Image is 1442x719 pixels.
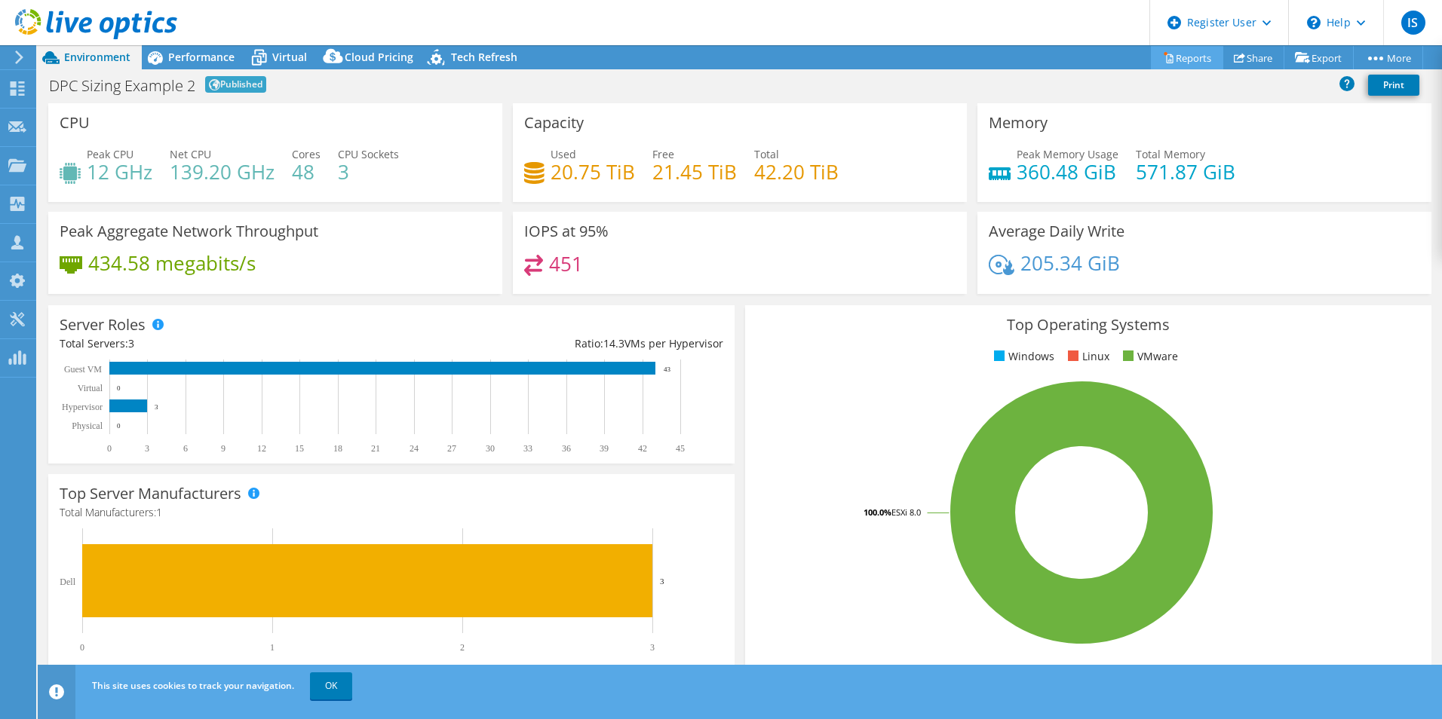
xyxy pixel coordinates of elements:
[551,164,635,180] h4: 20.75 TiB
[371,443,380,454] text: 21
[292,164,321,180] h4: 48
[486,443,495,454] text: 30
[460,642,465,653] text: 2
[117,384,121,392] text: 0
[652,147,674,161] span: Free
[310,672,352,699] a: OK
[78,383,103,393] text: Virtual
[600,443,609,454] text: 39
[676,443,685,454] text: 45
[64,364,102,375] text: Guest VM
[338,147,399,161] span: CPU Sockets
[524,223,609,240] h3: IOPS at 95%
[1064,348,1109,365] li: Linux
[183,443,188,454] text: 6
[664,366,671,373] text: 43
[1020,255,1120,271] h4: 205.34 GiB
[1307,16,1321,29] svg: \n
[60,223,318,240] h3: Peak Aggregate Network Throughput
[1151,46,1223,69] a: Reports
[60,577,75,587] text: Dell
[107,443,112,454] text: 0
[754,164,839,180] h4: 42.20 TiB
[60,504,723,521] h4: Total Manufacturers:
[345,50,413,64] span: Cloud Pricing
[562,443,571,454] text: 36
[333,443,342,454] text: 18
[155,403,158,411] text: 3
[338,164,399,180] h4: 3
[754,147,779,161] span: Total
[117,422,121,430] text: 0
[80,642,84,653] text: 0
[523,443,532,454] text: 33
[168,50,235,64] span: Performance
[295,443,304,454] text: 15
[1136,164,1235,180] h4: 571.87 GiB
[64,50,130,64] span: Environment
[72,421,103,431] text: Physical
[451,50,517,64] span: Tech Refresh
[990,348,1054,365] li: Windows
[1017,164,1118,180] h4: 360.48 GiB
[92,679,294,692] span: This site uses cookies to track your navigation.
[410,443,419,454] text: 24
[1401,11,1425,35] span: IS
[603,336,624,350] span: 14.3
[989,115,1048,131] h3: Memory
[989,223,1124,240] h3: Average Daily Write
[1136,147,1205,161] span: Total Memory
[652,164,737,180] h4: 21.45 TiB
[87,147,133,161] span: Peak CPU
[524,115,584,131] h3: Capacity
[60,335,391,352] div: Total Servers:
[1017,147,1118,161] span: Peak Memory Usage
[156,505,162,519] span: 1
[88,255,256,271] h4: 434.58 megabits/s
[650,642,655,653] text: 3
[60,115,90,131] h3: CPU
[1223,46,1284,69] a: Share
[660,577,664,586] text: 3
[391,335,723,352] div: Ratio: VMs per Hypervisor
[221,443,226,454] text: 9
[170,164,275,180] h4: 139.20 GHz
[272,50,307,64] span: Virtual
[1368,75,1419,96] a: Print
[1284,46,1354,69] a: Export
[205,76,266,93] span: Published
[257,443,266,454] text: 12
[549,255,583,272] h4: 451
[292,147,321,161] span: Cores
[864,506,891,518] tspan: 100.0%
[145,443,149,454] text: 3
[60,317,146,333] h3: Server Roles
[49,78,195,93] h1: DPC Sizing Example 2
[170,147,211,161] span: Net CPU
[551,147,576,161] span: Used
[1353,46,1423,69] a: More
[756,317,1420,333] h3: Top Operating Systems
[1119,348,1178,365] li: VMware
[62,402,103,412] text: Hypervisor
[270,642,275,653] text: 1
[891,506,921,518] tspan: ESXi 8.0
[447,443,456,454] text: 27
[60,485,241,502] h3: Top Server Manufacturers
[87,164,152,180] h4: 12 GHz
[128,336,134,350] span: 3
[638,443,647,454] text: 42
